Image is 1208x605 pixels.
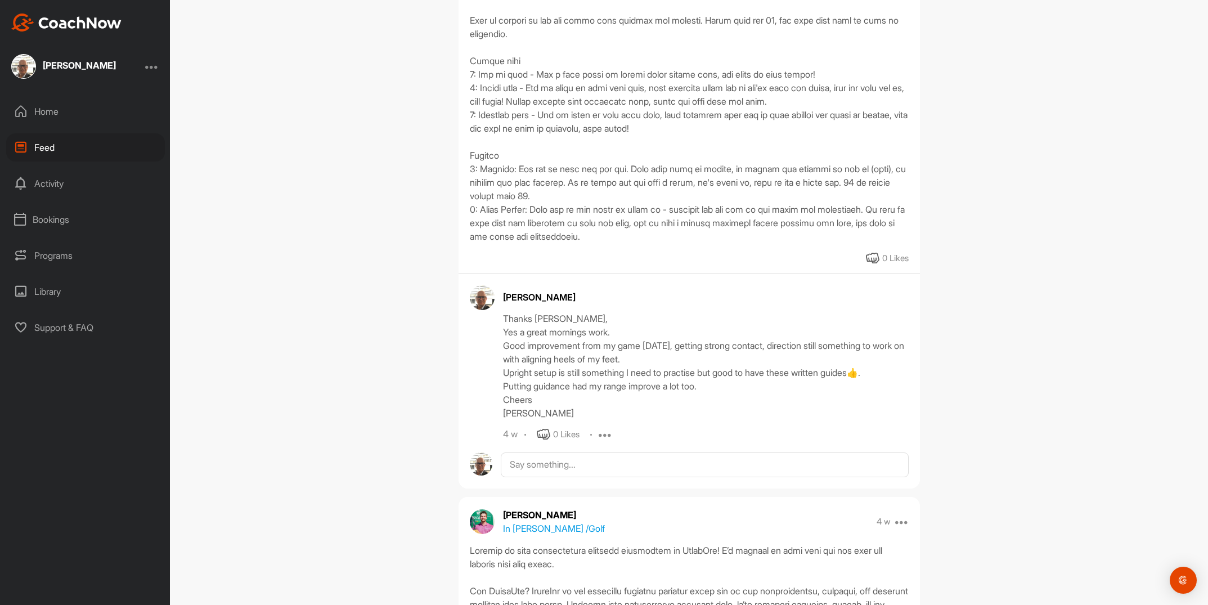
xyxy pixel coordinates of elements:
div: Library [6,277,165,306]
img: CoachNow [11,14,122,32]
div: Activity [6,169,165,198]
div: Thanks [PERSON_NAME], Yes a great mornings work. Good improvement from my game [DATE], getting st... [503,312,909,420]
img: avatar [470,452,493,476]
p: [PERSON_NAME] [503,508,605,522]
div: Feed [6,133,165,162]
img: avatar [470,285,495,310]
p: In [PERSON_NAME] / Golf [503,522,605,535]
div: Programs [6,241,165,270]
div: [PERSON_NAME] [43,61,116,70]
div: 0 Likes [882,252,909,265]
img: avatar [470,509,495,534]
div: Support & FAQ [6,313,165,342]
div: Bookings [6,205,165,234]
div: Open Intercom Messenger [1170,567,1197,594]
div: [PERSON_NAME] [503,290,909,304]
img: square_4ea5fdb0d3a27c80ed2eb944c8ca14fe.jpg [11,54,36,79]
p: 4 w [877,516,891,527]
div: 0 Likes [553,428,580,441]
div: Home [6,97,165,126]
div: 4 w [503,429,518,440]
